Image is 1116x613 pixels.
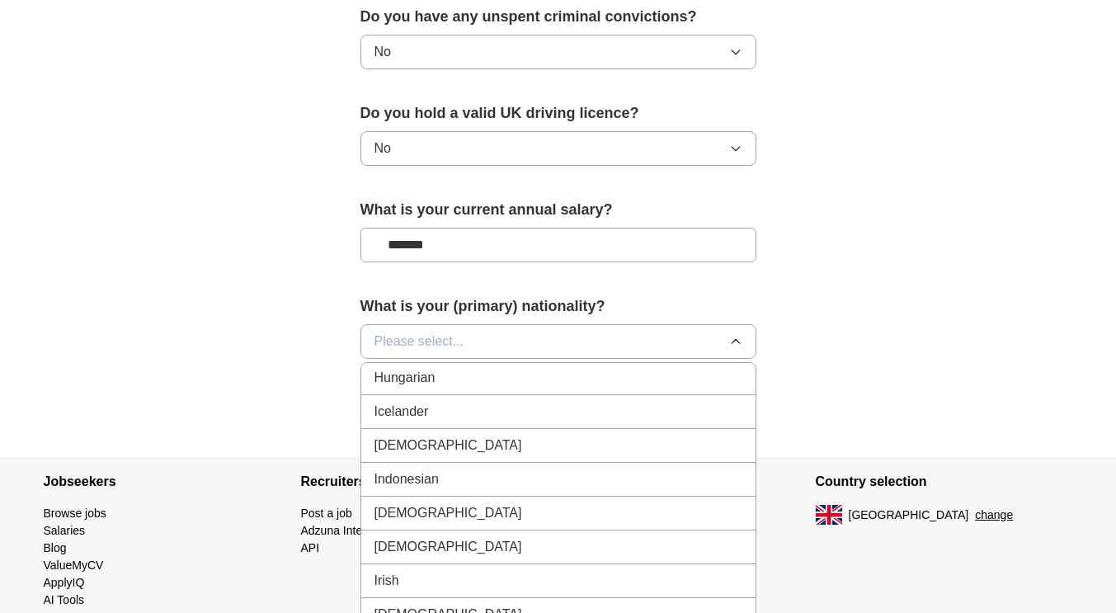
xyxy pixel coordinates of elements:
[374,436,522,455] span: [DEMOGRAPHIC_DATA]
[360,199,756,221] label: What is your current annual salary?
[374,469,439,489] span: Indonesian
[44,507,106,520] a: Browse jobs
[374,368,436,388] span: Hungarian
[816,459,1073,505] h4: Country selection
[360,35,756,69] button: No
[374,139,391,158] span: No
[360,295,756,318] label: What is your (primary) nationality?
[360,102,756,125] label: Do you hold a valid UK driving licence?
[975,507,1013,524] button: change
[374,537,522,557] span: [DEMOGRAPHIC_DATA]
[301,507,352,520] a: Post a job
[44,593,85,606] a: AI Tools
[44,559,104,572] a: ValueMyCV
[374,503,522,523] span: [DEMOGRAPHIC_DATA]
[44,524,86,537] a: Salaries
[374,332,464,351] span: Please select...
[374,402,429,422] span: Icelander
[374,42,391,62] span: No
[360,324,756,359] button: Please select...
[816,505,842,525] img: UK flag
[44,576,85,589] a: ApplyIQ
[849,507,969,524] span: [GEOGRAPHIC_DATA]
[374,571,399,591] span: Irish
[44,541,67,554] a: Blog
[301,524,402,537] a: Adzuna Intelligence
[360,6,756,28] label: Do you have any unspent criminal convictions?
[360,131,756,166] button: No
[301,541,320,554] a: API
